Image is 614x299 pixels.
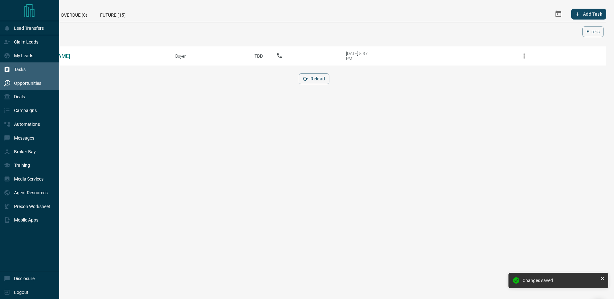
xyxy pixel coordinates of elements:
div: Changes saved [523,278,597,283]
div: Future (15) [94,6,132,22]
button: Filters [582,26,604,37]
div: [DATE] 5:37 PM [346,51,373,61]
div: Overdue (0) [54,6,94,22]
button: Add Task [571,9,606,20]
button: Select Date Range [551,6,566,22]
button: Reload [299,73,329,84]
div: Buyer [175,53,241,59]
p: TBD [251,47,267,65]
